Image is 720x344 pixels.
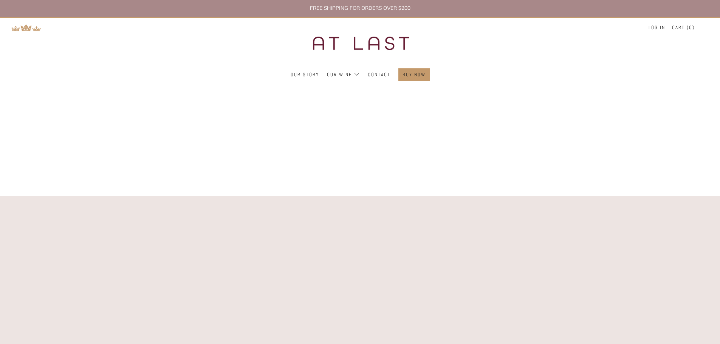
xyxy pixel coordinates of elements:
[291,69,319,81] a: Our Story
[403,69,426,81] a: Buy Now
[368,69,390,81] a: Contact
[649,22,665,34] a: Log in
[327,69,360,81] a: Our Wine
[672,22,695,34] a: Cart (0)
[294,18,426,68] img: three kings wine merchants
[11,24,42,31] img: Return to TKW Merchants
[11,23,42,31] a: Return to TKW Merchants
[689,24,692,31] span: 0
